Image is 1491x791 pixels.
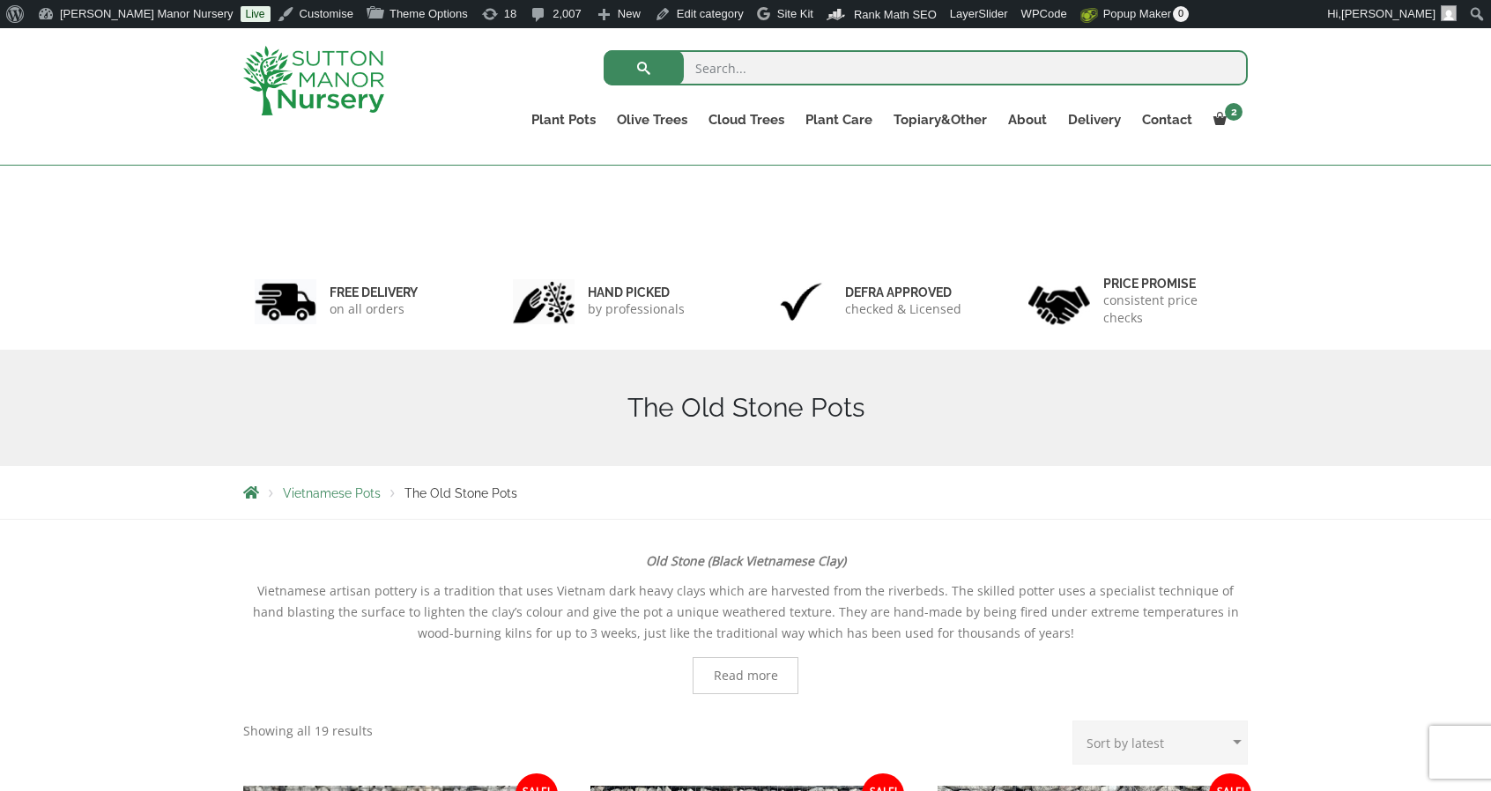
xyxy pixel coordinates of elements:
[243,485,1248,499] nav: Breadcrumbs
[243,392,1248,424] h1: The Old Stone Pots
[714,669,778,682] span: Read more
[241,6,271,22] a: Live
[330,285,418,300] h6: FREE DELIVERY
[243,580,1248,644] p: Vietnamese artisan pottery is a tradition that uses Vietnam dark heavy clays which are harvested ...
[998,107,1057,132] a: About
[854,8,937,21] span: Rank Math SEO
[698,107,795,132] a: Cloud Trees
[1072,721,1248,765] select: Shop order
[845,285,961,300] h6: Defra approved
[255,279,316,324] img: 1.jpg
[283,486,381,500] a: Vietnamese Pots
[588,285,685,300] h6: hand picked
[1341,7,1435,20] span: [PERSON_NAME]
[883,107,998,132] a: Topiary&Other
[1225,103,1242,121] span: 2
[770,279,832,324] img: 3.jpg
[1131,107,1203,132] a: Contact
[330,300,418,318] p: on all orders
[1103,276,1237,292] h6: Price promise
[588,300,685,318] p: by professionals
[1103,292,1237,327] p: consistent price checks
[513,279,575,324] img: 2.jpg
[604,50,1248,85] input: Search...
[1203,107,1248,132] a: 2
[1173,6,1189,22] span: 0
[845,300,961,318] p: checked & Licensed
[521,107,606,132] a: Plant Pots
[777,7,813,20] span: Site Kit
[795,107,883,132] a: Plant Care
[646,552,846,569] strong: Old Stone (Black Vietnamese Clay)
[243,721,373,742] p: Showing all 19 results
[606,107,698,132] a: Olive Trees
[1057,107,1131,132] a: Delivery
[243,46,384,115] img: logo
[1028,275,1090,329] img: 4.jpg
[404,486,517,500] span: The Old Stone Pots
